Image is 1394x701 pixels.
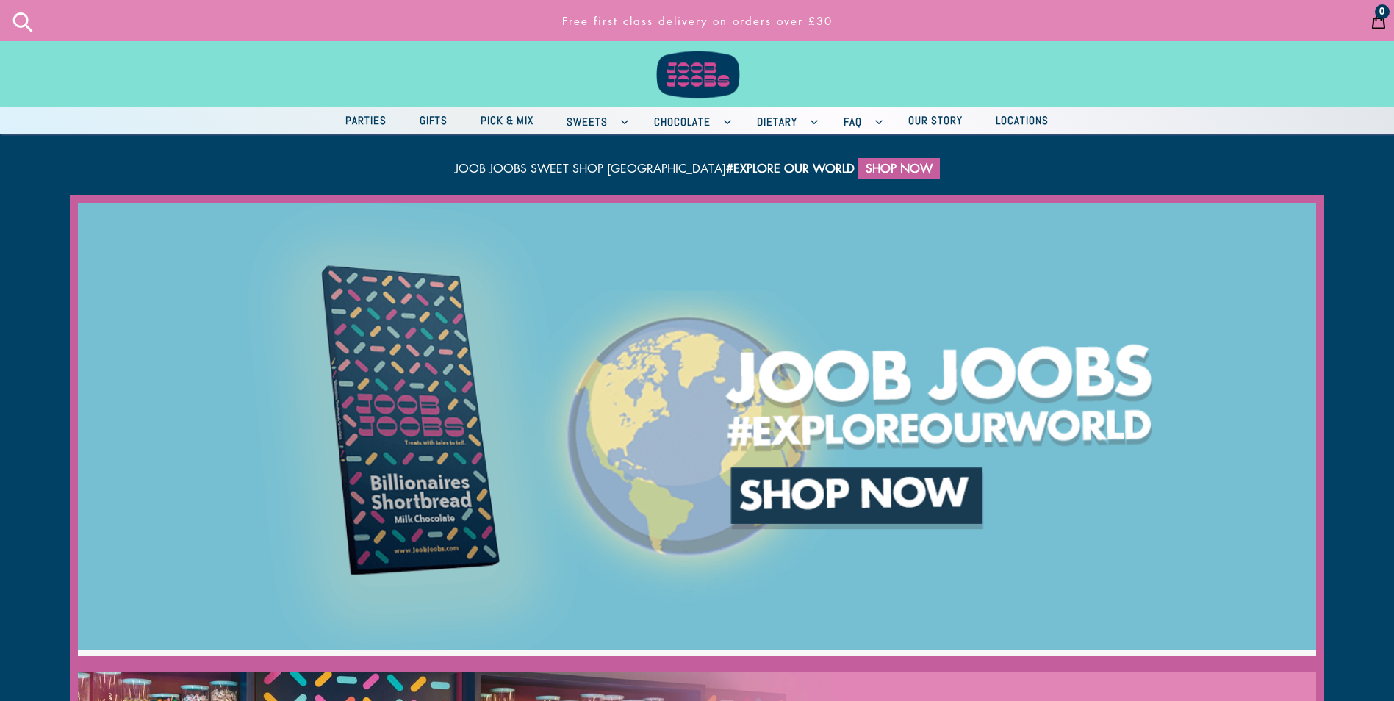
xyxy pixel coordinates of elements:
img: shop-joobjoobs_5000x5000_v-1614400675.png [78,203,1316,650]
span: Gifts [412,111,455,129]
span: Pick & Mix [473,111,541,129]
span: Chocolate [647,112,718,131]
span: Our Story [901,111,970,129]
strong: #explore our world [726,160,855,176]
a: Gifts [405,110,462,132]
a: Our Story [894,110,977,132]
a: Parties [331,110,401,132]
span: Parties [338,111,394,129]
a: Shop Now [858,158,940,179]
span: FAQ [836,112,869,131]
button: Dietary [742,107,825,134]
a: Pick & Mix [466,110,548,132]
span: Sweets [559,112,615,131]
a: 0 [1363,2,1394,39]
p: Free first class delivery on orders over £30 [409,7,985,35]
span: 0 [1379,7,1385,17]
button: Chocolate [639,107,739,134]
span: Locations [988,111,1056,129]
span: Dietary [750,112,805,131]
img: Joob Joobs [646,7,749,101]
a: Locations [981,110,1063,132]
button: FAQ [829,107,890,134]
a: Free first class delivery on orders over £30 [403,7,991,35]
button: Sweets [552,107,636,134]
